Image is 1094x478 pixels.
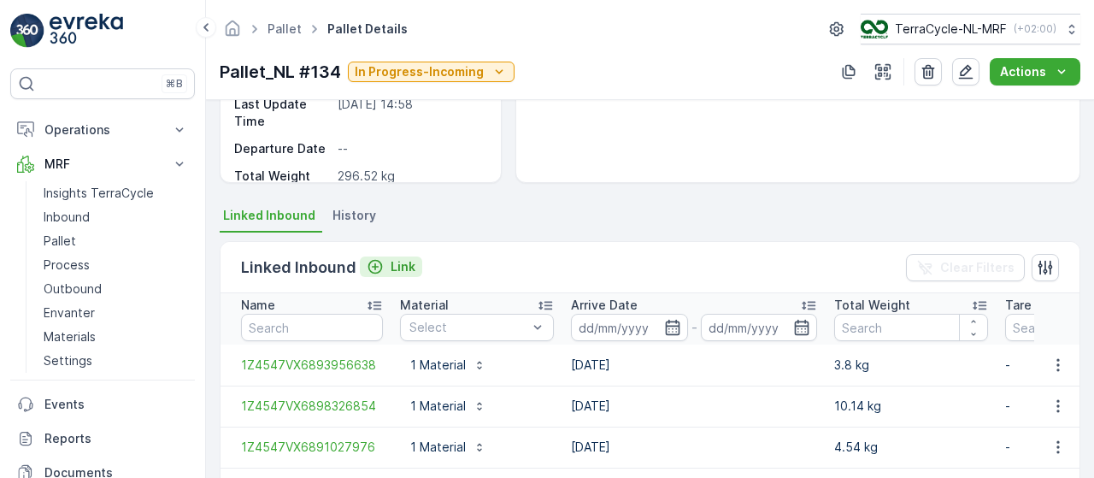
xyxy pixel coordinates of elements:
p: In Progress-Incoming [355,63,484,80]
a: Insights TerraCycle [37,181,195,205]
p: Materials [44,328,96,345]
p: Material [400,297,449,314]
span: History [332,207,376,224]
img: logo_light-DOdMpM7g.png [50,14,123,48]
p: 3.8 kg [834,357,988,374]
button: 1 Material [400,351,497,379]
p: Inbound [44,209,90,226]
p: Link [391,258,415,275]
a: 1Z4547VX6893956638 [241,357,383,374]
p: 4.54 kg [834,439,988,456]
input: Search [834,314,988,341]
p: Linked Inbound [241,256,356,280]
button: Operations [10,113,195,147]
span: Pallet Details [324,21,411,38]
p: Settings [44,352,92,369]
p: Pallet [44,233,76,250]
a: Events [10,387,195,422]
a: Settings [37,349,195,373]
button: Actions [990,58,1080,86]
p: Insights TerraCycle [44,185,154,202]
span: Linked Inbound [223,207,315,224]
input: dd/mm/yyyy [571,314,688,341]
input: dd/mm/yyyy [701,314,818,341]
p: ( +02:00 ) [1014,22,1056,36]
p: Departure Date [234,140,331,157]
p: Envanter [44,304,95,322]
p: Arrive Date [571,297,638,314]
button: In Progress-Incoming [348,62,515,82]
a: Inbound [37,205,195,229]
p: Operations [44,121,161,139]
p: 1 Material [410,439,466,456]
button: 1 Material [400,434,497,461]
p: Name [241,297,275,314]
button: 1 Material [400,392,497,420]
p: Outbound [44,280,102,298]
p: Actions [1000,63,1046,80]
p: 10.14 kg [834,398,988,415]
p: TerraCycle-NL-MRF [895,21,1007,38]
a: Homepage [223,26,242,40]
button: MRF [10,147,195,181]
td: [DATE] [562,345,826,386]
p: 1 Material [410,357,466,374]
a: Reports [10,422,195,456]
a: Outbound [37,277,195,301]
p: Total Weight [834,297,910,314]
button: TerraCycle-NL-MRF(+02:00) [861,14,1080,44]
img: TC_v739CUj.png [861,20,888,38]
a: Process [37,253,195,277]
p: -- [338,140,483,157]
p: Pallet_NL #134 [220,59,341,85]
img: logo [10,14,44,48]
button: Clear Filters [906,254,1025,281]
p: [DATE] 14:58 [338,96,483,130]
a: Materials [37,325,195,349]
td: [DATE] [562,427,826,468]
p: ⌘B [166,77,183,91]
a: 1Z4547VX6891027976 [241,439,383,456]
p: Select [409,319,527,336]
p: Events [44,396,188,413]
a: Pallet [37,229,195,253]
input: Search [241,314,383,341]
p: - [691,317,697,338]
a: Envanter [37,301,195,325]
a: 1Z4547VX6898326854 [241,398,383,415]
p: Tare Weight [1005,297,1077,314]
p: Clear Filters [940,259,1015,276]
p: Process [44,257,90,274]
p: Reports [44,430,188,447]
p: Total Weight [234,168,331,185]
p: 1 Material [410,398,466,415]
p: MRF [44,156,161,173]
button: Link [360,257,422,277]
p: Last Update Time [234,96,331,130]
td: [DATE] [562,386,826,427]
a: Pallet [268,21,302,36]
p: 296.52 kg [338,168,483,185]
